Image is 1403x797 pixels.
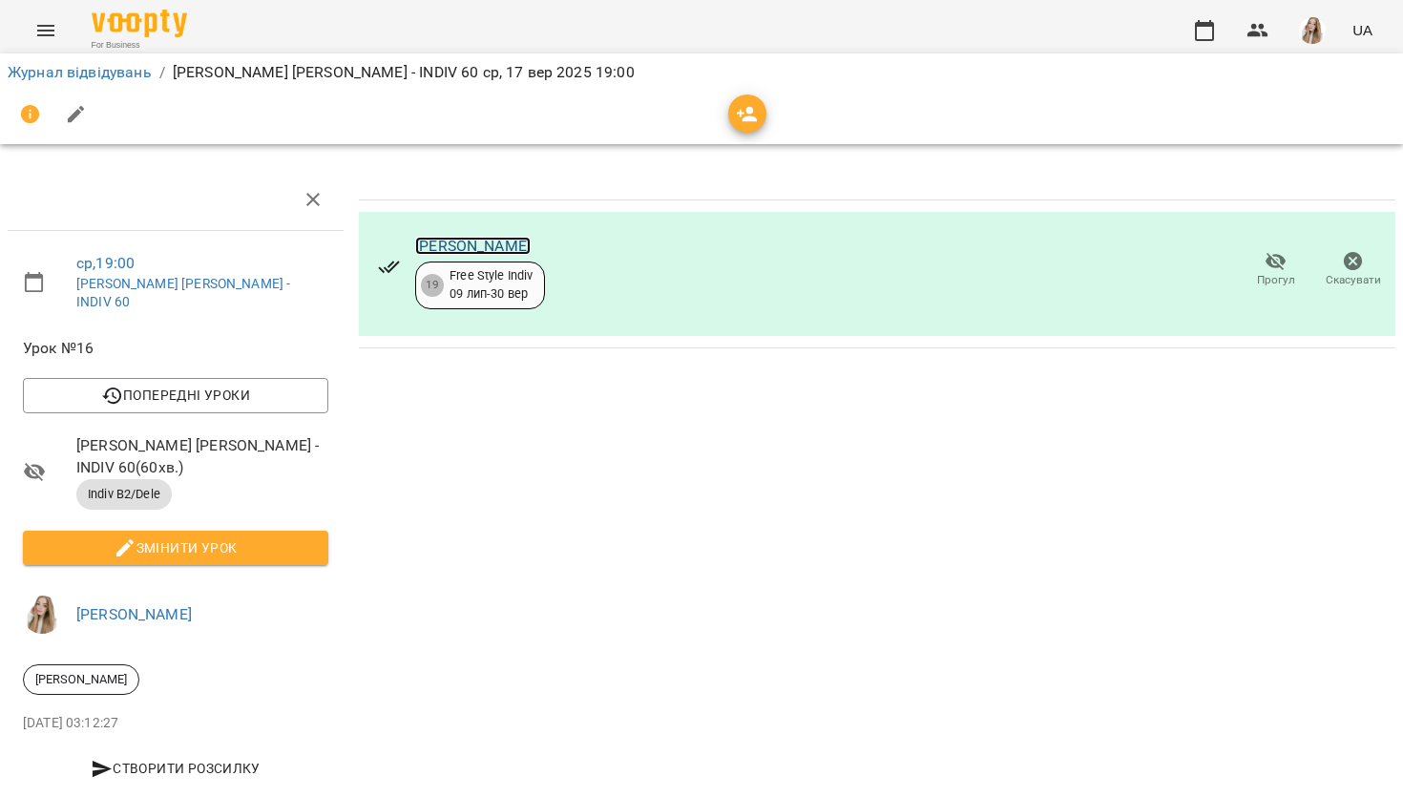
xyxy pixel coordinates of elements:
[1352,20,1372,40] span: UA
[23,751,328,786] button: Створити розсилку
[31,757,321,780] span: Створити розсилку
[38,536,313,559] span: Змінити урок
[76,254,135,272] a: ср , 19:00
[23,596,61,634] img: fc43df1e16c3a0172d42df61c48c435b.jpeg
[159,61,165,84] li: /
[23,531,328,565] button: Змінити урок
[1257,272,1295,288] span: Прогул
[38,384,313,407] span: Попередні уроки
[8,61,1395,84] nav: breadcrumb
[23,664,139,695] div: [PERSON_NAME]
[76,434,328,479] span: [PERSON_NAME] [PERSON_NAME] - INDIV 60 ( 60 хв. )
[421,274,444,297] div: 19
[1299,17,1326,44] img: fc43df1e16c3a0172d42df61c48c435b.jpeg
[450,267,533,303] div: Free Style Indiv 09 лип - 30 вер
[1314,243,1392,297] button: Скасувати
[415,237,531,255] a: [PERSON_NAME]
[23,337,328,360] span: Урок №16
[23,8,69,53] button: Menu
[1326,272,1381,288] span: Скасувати
[1345,12,1380,48] button: UA
[76,486,172,503] span: Indiv B2/Dele
[8,63,152,81] a: Журнал відвідувань
[23,378,328,412] button: Попередні уроки
[76,605,192,623] a: [PERSON_NAME]
[23,714,328,733] p: [DATE] 03:12:27
[173,61,635,84] p: [PERSON_NAME] [PERSON_NAME] - INDIV 60 ср, 17 вер 2025 19:00
[76,276,290,310] a: [PERSON_NAME] [PERSON_NAME] - INDIV 60
[1237,243,1314,297] button: Прогул
[92,39,187,52] span: For Business
[24,671,138,688] span: [PERSON_NAME]
[92,10,187,37] img: Voopty Logo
